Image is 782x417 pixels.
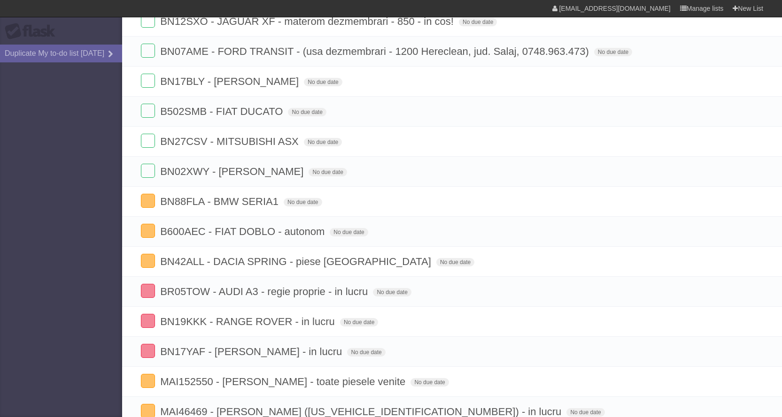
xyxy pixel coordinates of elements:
span: No due date [373,288,411,296]
span: No due date [436,258,474,266]
span: BN07AME - FORD TRANSIT - (usa dezmembrari - 1200 Hereclean, jud. Salaj, 0748.963.473) [160,45,591,57]
label: Done [141,314,155,328]
span: BN42ALL - DACIA SPRING - piese [GEOGRAPHIC_DATA] [160,256,434,267]
span: No due date [410,378,449,387]
span: No due date [284,198,322,206]
span: No due date [340,318,378,326]
span: No due date [459,18,497,26]
label: Done [141,14,155,28]
span: BN17YAF - [PERSON_NAME] - in lucru [160,346,344,357]
span: No due date [566,408,604,417]
span: BN19KKK - RANGE ROVER - in lucru [160,316,337,327]
span: B600AEC - FIAT DOBLO - autonom [160,226,327,237]
span: BN27CSV - MITSUBISHI ASX [160,136,301,147]
span: No due date [347,348,385,356]
span: No due date [304,78,342,86]
label: Done [141,344,155,358]
span: No due date [594,48,632,56]
span: No due date [304,138,342,146]
span: BN12SXO - JAGUAR XF - materom dezmembrari - 850 - in cos! [160,15,456,27]
span: MAI152550 - [PERSON_NAME] - toate piesele venite [160,376,408,387]
label: Done [141,74,155,88]
label: Done [141,284,155,298]
span: No due date [330,228,368,236]
span: BR05TOW - AUDI A3 - regie proprie - in lucru [160,286,370,297]
label: Done [141,104,155,118]
span: No due date [309,168,347,176]
label: Done [141,164,155,178]
label: Done [141,44,155,58]
div: Flask [5,23,61,40]
span: BN02XWY - [PERSON_NAME] [160,166,306,177]
label: Done [141,194,155,208]
label: Done [141,224,155,238]
span: BN17BLY - [PERSON_NAME] [160,76,301,87]
span: BN88FLA - BMW SERIA1 [160,196,281,207]
label: Done [141,134,155,148]
span: B502SMB - FIAT DUCATO [160,106,285,117]
span: No due date [288,108,326,116]
label: Done [141,254,155,268]
label: Done [141,374,155,388]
